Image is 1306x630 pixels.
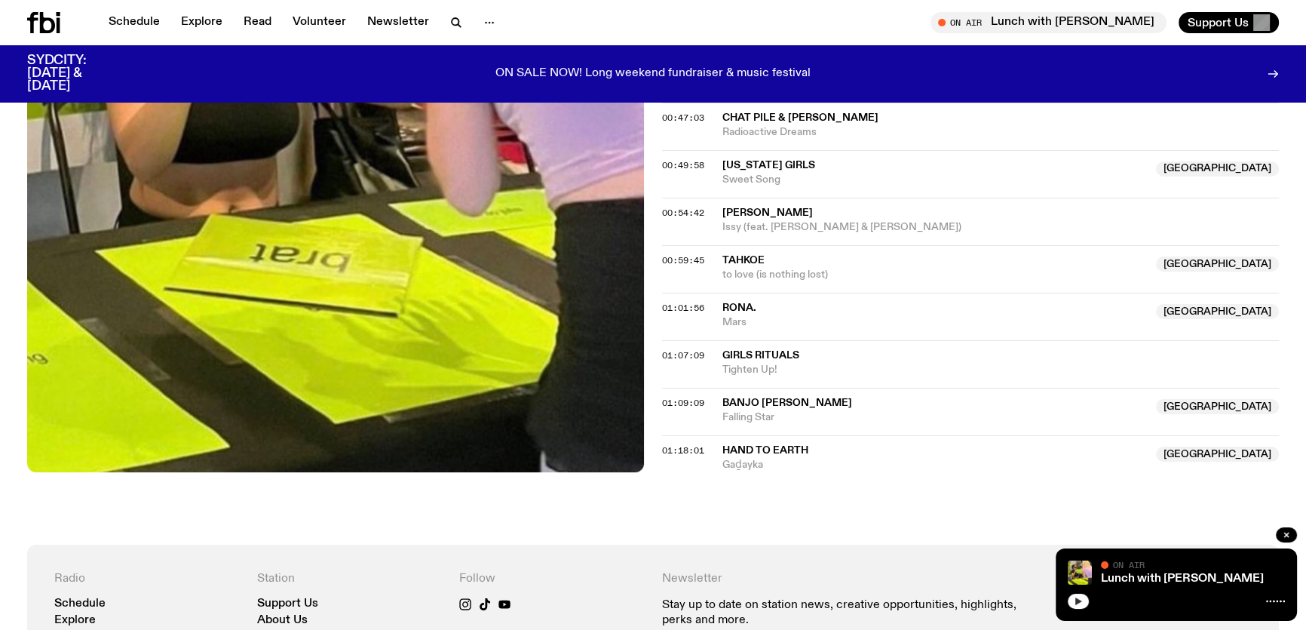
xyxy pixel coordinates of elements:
[662,302,704,314] span: 01:01:56
[257,598,318,610] a: Support Us
[358,12,438,33] a: Newsletter
[662,159,704,171] span: 00:49:58
[1156,161,1279,177] span: [GEOGRAPHIC_DATA]
[722,112,878,123] span: Chat Pile & [PERSON_NAME]
[54,572,239,586] h4: Radio
[54,615,96,626] a: Explore
[722,173,1147,187] span: Sweet Song
[722,458,1147,472] span: Gaḏayka
[930,12,1167,33] button: On AirLunch with [PERSON_NAME]
[722,363,1279,377] span: Tighten Up!
[459,572,644,586] h4: Follow
[235,12,281,33] a: Read
[722,410,1147,425] span: Falling Star
[54,598,106,610] a: Schedule
[1113,560,1145,570] span: On Air
[722,303,756,313] span: RONA.
[662,207,704,219] span: 00:54:42
[257,615,308,626] a: About Us
[1156,304,1279,319] span: [GEOGRAPHIC_DATA]
[662,598,1049,627] p: Stay up to date on station news, creative opportunities, highlights, perks and more.
[722,398,852,408] span: Banjo [PERSON_NAME]
[257,572,442,586] h4: Station
[722,268,1147,282] span: to love (is nothing lost)
[100,12,169,33] a: Schedule
[1156,399,1279,414] span: [GEOGRAPHIC_DATA]
[495,67,811,81] p: ON SALE NOW! Long weekend fundraiser & music festival
[172,12,231,33] a: Explore
[662,349,704,361] span: 01:07:09
[722,220,1279,235] span: Issy (feat. [PERSON_NAME] & [PERSON_NAME])
[662,397,704,409] span: 01:09:09
[1101,573,1264,585] a: Lunch with [PERSON_NAME]
[662,444,704,456] span: 01:18:01
[284,12,355,33] a: Volunteer
[1156,447,1279,462] span: [GEOGRAPHIC_DATA]
[27,54,124,93] h3: SYDCITY: [DATE] & [DATE]
[1179,12,1279,33] button: Support Us
[662,572,1049,586] h4: Newsletter
[722,255,765,266] span: Tahkoe
[722,125,1279,140] span: Radioactive Dreams
[722,160,815,171] span: [US_STATE] Girls
[722,207,813,218] span: [PERSON_NAME]
[722,445,808,456] span: Hand To Earth
[722,350,799,361] span: Girls Rituals
[1188,16,1249,29] span: Support Us
[1156,257,1279,272] span: [GEOGRAPHIC_DATA]
[662,254,704,266] span: 00:59:45
[662,112,704,124] span: 00:47:03
[722,315,1147,330] span: Mars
